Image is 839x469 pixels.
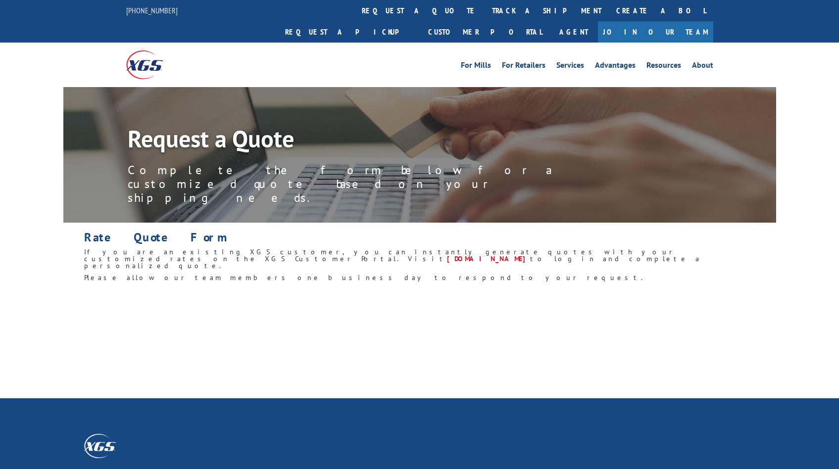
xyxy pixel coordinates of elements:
[549,21,598,43] a: Agent
[646,61,681,72] a: Resources
[556,61,584,72] a: Services
[447,254,530,263] a: [DOMAIN_NAME]
[595,61,636,72] a: Advantages
[128,163,573,205] p: Complete the form below for a customized quote based on your shipping needs.
[461,61,491,72] a: For Mills
[84,254,701,270] span: to log in and complete a personalized quote.
[598,21,713,43] a: Join Our Team
[84,247,676,263] span: If you are an existing XGS customer, you can instantly generate quotes with your customized rates...
[126,5,178,15] a: [PHONE_NUMBER]
[502,61,545,72] a: For Retailers
[84,434,116,458] img: XGS_Logos_ALL_2024_All_White
[84,232,755,248] h1: Rate Quote Form
[128,127,573,155] h1: Request a Quote
[421,21,549,43] a: Customer Portal
[93,292,755,367] iframe: Form 0
[278,21,421,43] a: Request a pickup
[692,61,713,72] a: About
[84,274,755,286] h6: Please allow our team members one business day to respond to your request.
